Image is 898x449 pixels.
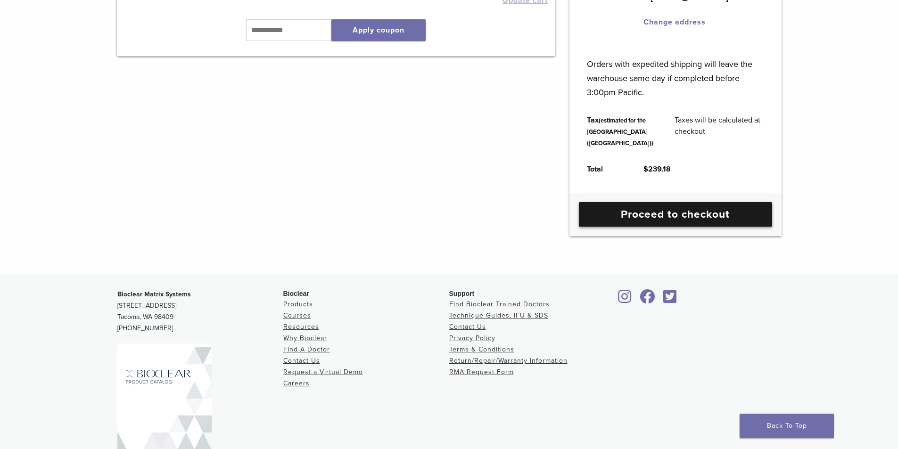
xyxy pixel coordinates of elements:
[577,156,633,182] th: Total
[740,414,834,438] a: Back To Top
[283,368,363,376] a: Request a Virtual Demo
[283,357,320,365] a: Contact Us
[449,345,514,353] a: Terms & Conditions
[449,368,514,376] a: RMA Request Form
[587,117,653,147] small: (estimated for the [GEOGRAPHIC_DATA] ([GEOGRAPHIC_DATA]))
[449,290,475,297] span: Support
[283,311,311,319] a: Courses
[643,164,671,174] bdi: 239.18
[660,295,680,304] a: Bioclear
[449,323,486,331] a: Contact Us
[117,290,191,298] strong: Bioclear Matrix Systems
[283,290,309,297] span: Bioclear
[449,334,495,342] a: Privacy Policy
[637,295,659,304] a: Bioclear
[449,311,548,319] a: Technique Guides, IFU & SDS
[283,345,330,353] a: Find A Doctor
[587,43,764,99] p: Orders with expedited shipping will leave the warehouse same day if completed before 3:00pm Pacific.
[664,107,774,156] td: Taxes will be calculated at checkout
[283,334,327,342] a: Why Bioclear
[643,17,706,27] a: Change address
[283,323,319,331] a: Resources
[449,357,568,365] a: Return/Repair/Warranty Information
[283,379,310,387] a: Careers
[579,202,772,227] a: Proceed to checkout
[283,300,313,308] a: Products
[643,164,648,174] span: $
[331,19,426,41] button: Apply coupon
[577,107,664,156] th: Tax
[117,289,283,334] p: [STREET_ADDRESS] Tacoma, WA 98409 [PHONE_NUMBER]
[615,295,635,304] a: Bioclear
[449,300,550,308] a: Find Bioclear Trained Doctors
